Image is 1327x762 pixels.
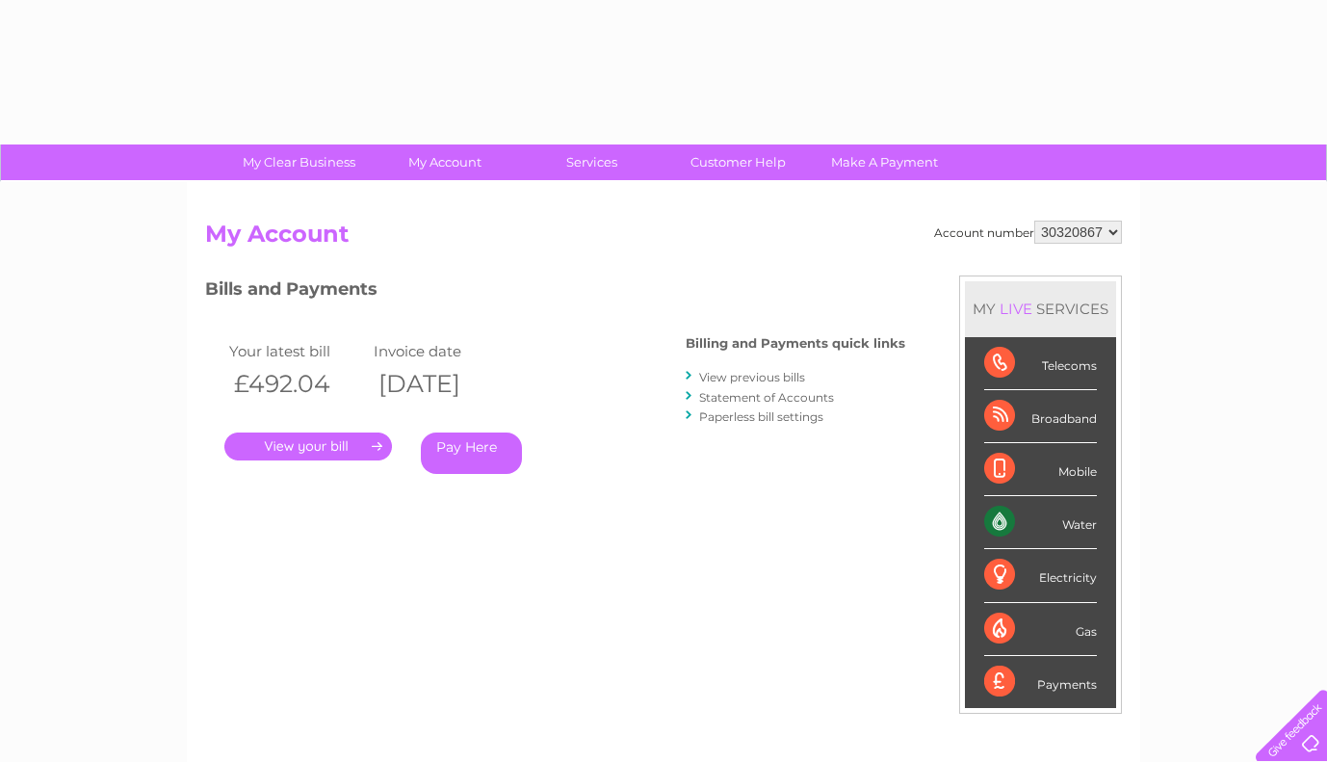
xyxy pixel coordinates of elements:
[984,603,1097,656] div: Gas
[369,364,513,404] th: [DATE]
[984,656,1097,708] div: Payments
[220,145,378,180] a: My Clear Business
[699,370,805,384] a: View previous bills
[421,433,522,474] a: Pay Here
[984,390,1097,443] div: Broadband
[934,221,1122,244] div: Account number
[224,364,369,404] th: £492.04
[366,145,525,180] a: My Account
[205,221,1122,257] h2: My Account
[512,145,671,180] a: Services
[805,145,964,180] a: Make A Payment
[984,337,1097,390] div: Telecoms
[699,409,823,424] a: Paperless bill settings
[686,336,905,351] h4: Billing and Payments quick links
[699,390,834,405] a: Statement of Accounts
[205,276,905,309] h3: Bills and Payments
[659,145,818,180] a: Customer Help
[965,281,1116,336] div: MY SERVICES
[984,549,1097,602] div: Electricity
[996,300,1036,318] div: LIVE
[984,443,1097,496] div: Mobile
[224,338,369,364] td: Your latest bill
[224,433,392,460] a: .
[984,496,1097,549] div: Water
[369,338,513,364] td: Invoice date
